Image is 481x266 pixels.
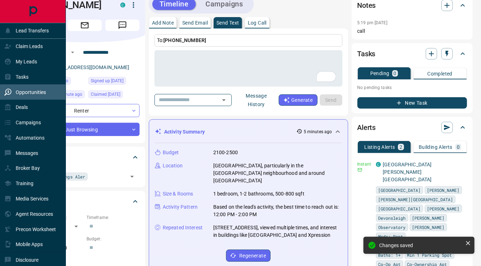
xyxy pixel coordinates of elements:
svg: Email [357,167,362,172]
p: Budget: [87,236,140,242]
div: condos.ca [376,162,381,167]
p: Activity Pattern [163,203,198,211]
p: Add Note [152,20,174,25]
p: Completed [428,71,453,76]
div: Activity Summary5 minutes ago [155,125,342,139]
p: 2100-2500 [213,149,238,156]
button: Generate [279,94,317,106]
p: 2 [399,145,402,150]
p: Location [163,162,183,169]
p: Activity Summary [164,128,205,136]
div: Just Browsing [30,123,140,136]
p: call [357,27,467,35]
h2: Alerts [357,122,376,133]
span: Observatory [378,224,406,231]
span: [GEOGRAPHIC_DATA] [378,205,421,212]
p: Size & Rooms [163,190,193,198]
span: Message [105,20,140,31]
p: Repeated Interest [163,224,203,231]
span: [PERSON_NAME] [427,187,460,194]
p: Areas Searched: [30,257,140,264]
span: [PERSON_NAME] [427,205,460,212]
p: Based on the lead's activity, the best time to reach out is: 12:00 PM - 2:00 PM [213,203,342,218]
button: Open [68,48,77,57]
h2: Tasks [357,48,376,59]
div: Tags [30,149,140,166]
div: Mon Aug 11 2025 [88,90,140,100]
p: Listing Alerts [365,145,396,150]
p: 5 minutes ago [304,129,332,135]
button: New Task [357,97,467,109]
span: Claimed [DATE] [91,91,120,98]
button: Regenerate [226,250,271,262]
p: 0 [457,145,460,150]
span: Signed up [DATE] [91,77,124,84]
p: Log Call [248,20,267,25]
p: 1 bedroom, 1-2 bathrooms, 500-800 sqft [213,190,304,198]
p: [STREET_ADDRESS], viewed multiple times, and interest in buildings like [GEOGRAPHIC_DATA] and Xpr... [213,224,342,239]
div: Alerts [357,119,467,136]
p: [GEOGRAPHIC_DATA], particularly in the [GEOGRAPHIC_DATA] neighbourhood and around [GEOGRAPHIC_DATA] [213,162,342,184]
button: Open [127,172,137,182]
span: [GEOGRAPHIC_DATA] [378,187,421,194]
p: Send Email [182,20,208,25]
span: Email [68,20,102,31]
a: [GEOGRAPHIC_DATA][PERSON_NAME][GEOGRAPHIC_DATA] [383,162,432,182]
span: Devonsleigh [378,214,406,221]
div: Sat Aug 09 2025 [88,77,140,87]
a: [EMAIL_ADDRESS][DOMAIN_NAME] [49,64,130,70]
p: Pending [370,71,389,76]
p: 0 [394,71,397,76]
span: [PERSON_NAME] [412,214,445,221]
p: No pending tasks [357,82,467,93]
button: Message History [234,90,279,110]
div: condos.ca [120,2,125,7]
p: Building Alerts [419,145,453,150]
p: Instant [357,161,372,167]
p: Send Text [216,20,239,25]
p: Timeframe: [87,214,140,221]
span: [PHONE_NUMBER] [163,37,206,43]
textarea: To enrich screen reader interactions, please activate Accessibility in Grammarly extension settings [160,53,338,84]
div: Renter [30,104,140,117]
p: 5:19 pm [DATE] [357,20,388,25]
p: To: [155,34,343,47]
span: [PERSON_NAME] [412,224,445,231]
button: Open [219,95,229,105]
div: Criteria [30,193,140,210]
span: Mode: Rent [378,233,403,240]
p: Budget [163,149,179,156]
div: Tasks [357,45,467,62]
span: [PERSON_NAME][GEOGRAPHIC_DATA] [378,196,453,203]
div: Changes saved [379,242,462,248]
